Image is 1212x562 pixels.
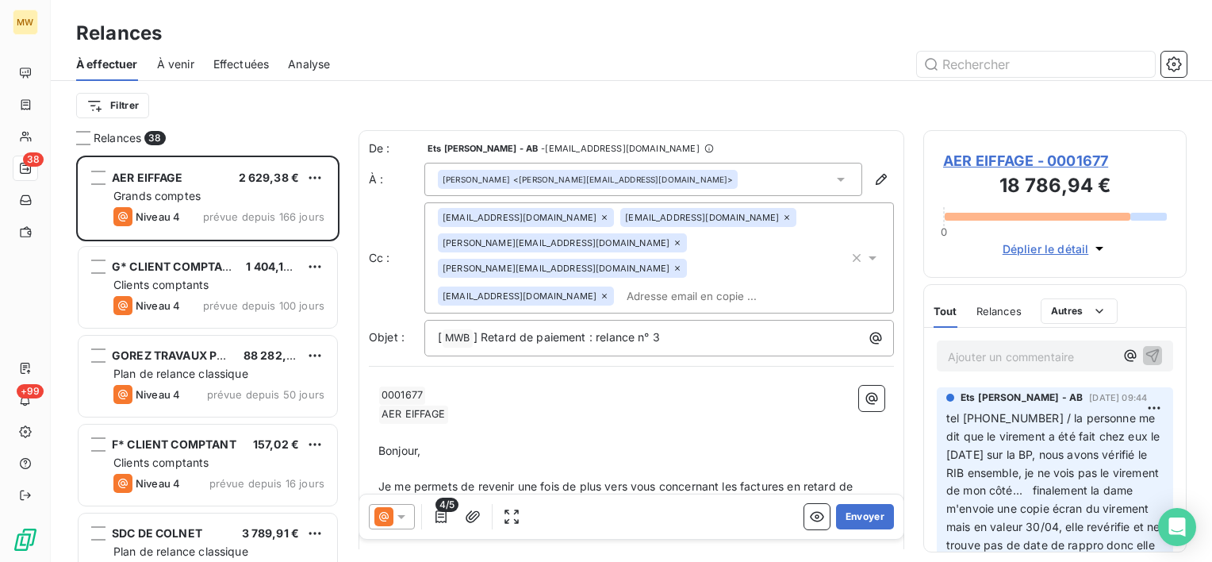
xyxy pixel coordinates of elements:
[23,152,44,167] span: 38
[369,330,405,344] span: Objet :
[112,260,239,273] span: G* CLIENT COMPTANT
[443,174,733,185] div: <[PERSON_NAME][EMAIL_ADDRESS][DOMAIN_NAME]>
[13,10,38,35] div: MW
[961,391,1083,405] span: Ets [PERSON_NAME] - AB
[242,526,300,540] span: 3 789,91 €
[144,131,165,145] span: 38
[113,189,201,202] span: Grands comptes
[113,456,209,469] span: Clients comptants
[443,213,596,222] span: [EMAIL_ADDRESS][DOMAIN_NAME]
[113,367,248,380] span: Plan de relance classique
[209,477,324,490] span: prévue depuis 16 jours
[76,93,149,118] button: Filtrer
[17,384,44,398] span: +99
[443,174,510,185] span: [PERSON_NAME]
[1158,508,1196,546] div: Open Intercom Messenger
[435,498,458,512] span: 4/5
[941,225,947,238] span: 0
[541,144,699,153] span: - [EMAIL_ADDRESS][DOMAIN_NAME]
[917,52,1155,77] input: Rechercher
[443,238,669,248] span: [PERSON_NAME][EMAIL_ADDRESS][DOMAIN_NAME]
[443,291,596,301] span: [EMAIL_ADDRESS][DOMAIN_NAME]
[288,56,330,72] span: Analyse
[620,284,804,308] input: Adresse email en copie ...
[136,299,180,312] span: Niveau 4
[136,210,180,223] span: Niveau 4
[378,444,420,457] span: Bonjour,
[76,19,162,48] h3: Relances
[253,437,299,451] span: 157,02 €
[378,479,856,511] span: Je me permets de revenir une fois de plus vers vous concernant les factures en retard de paiement.
[113,278,209,291] span: Clients comptants
[203,210,324,223] span: prévue depuis 166 jours
[239,171,300,184] span: 2 629,38 €
[136,477,180,490] span: Niveau 4
[379,387,425,405] span: 0001677
[998,240,1113,258] button: Déplier le détail
[369,171,424,187] label: À :
[976,305,1022,318] span: Relances
[157,56,194,72] span: À venir
[443,264,669,273] span: [PERSON_NAME][EMAIL_ADDRESS][DOMAIN_NAME]
[112,526,202,540] span: SDC DE COLNET
[369,250,424,266] label: Cc :
[836,504,894,529] button: Envoyer
[76,156,339,562] div: grid
[13,527,38,552] img: Logo LeanPay
[112,437,236,451] span: F* CLIENT COMPTANT
[94,130,141,146] span: Relances
[1041,298,1118,324] button: Autres
[625,213,779,222] span: [EMAIL_ADDRESS][DOMAIN_NAME]
[112,348,257,362] span: GOREZ TRAVAUX PUBLICS
[207,388,324,401] span: prévue depuis 50 jours
[943,150,1167,171] span: AER EIFFAGE - 0001677
[244,348,312,362] span: 88 282,90 €
[443,329,472,348] span: MWB
[428,144,538,153] span: Ets [PERSON_NAME] - AB
[943,171,1167,203] h3: 18 786,94 €
[369,140,424,156] span: De :
[76,56,138,72] span: À effectuer
[934,305,957,318] span: Tout
[1089,393,1147,402] span: [DATE] 09:44
[438,330,442,344] span: [
[474,330,660,344] span: ] Retard de paiement : relance n° 3
[112,171,183,184] span: AER EIFFAGE
[203,299,324,312] span: prévue depuis 100 jours
[136,388,180,401] span: Niveau 4
[246,260,301,273] span: 1 404,19 €
[1003,241,1089,257] span: Déplier le détail
[379,406,448,424] span: AER EIFFAGE
[213,56,270,72] span: Effectuées
[113,545,248,558] span: Plan de relance classique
